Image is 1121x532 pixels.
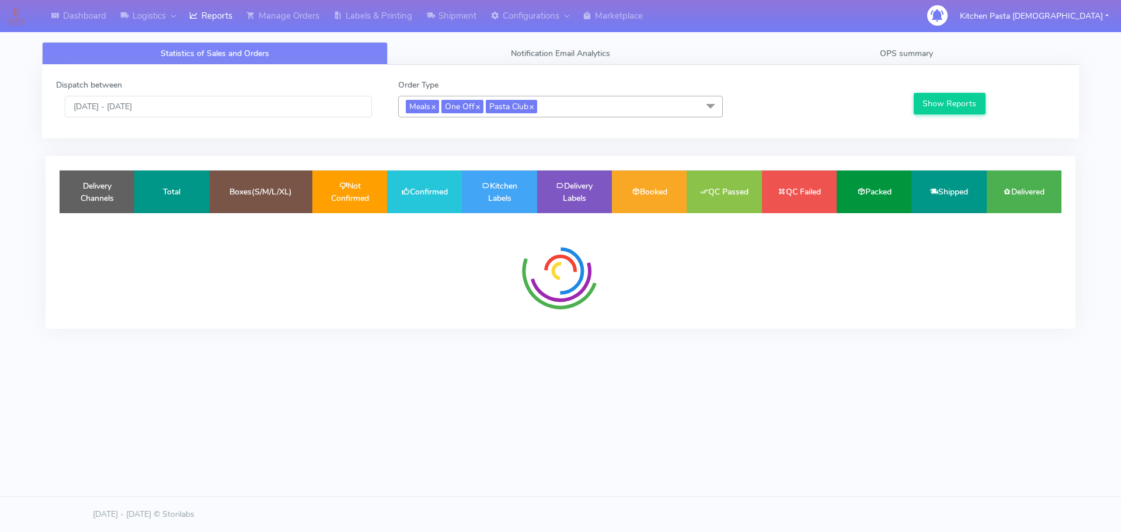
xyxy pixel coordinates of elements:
td: Not Confirmed [312,171,387,213]
button: Show Reports [914,93,986,114]
td: QC Failed [762,171,837,213]
td: QC Passed [687,171,761,213]
a: x [475,100,480,112]
td: Boxes(S/M/L/XL) [210,171,312,213]
input: Pick the Daterange [65,96,372,117]
td: Delivery Labels [537,171,612,213]
span: Pasta Club [486,100,537,113]
td: Packed [837,171,911,213]
td: Shipped [911,171,986,213]
span: Notification Email Analytics [511,48,610,59]
td: Confirmed [387,171,462,213]
span: Statistics of Sales and Orders [161,48,269,59]
label: Dispatch between [56,79,122,91]
td: Total [134,171,209,213]
td: Kitchen Labels [462,171,537,213]
img: spinner-radial.svg [517,227,604,315]
label: Order Type [398,79,438,91]
a: x [430,100,436,112]
a: x [528,100,534,112]
td: Delivery Channels [60,171,134,213]
ul: Tabs [42,42,1079,65]
span: OPS summary [880,48,933,59]
td: Booked [612,171,687,213]
button: Kitchen Pasta [DEMOGRAPHIC_DATA] [951,4,1117,28]
span: One Off [441,100,483,113]
td: Delivered [987,171,1061,213]
span: Meals [406,100,439,113]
